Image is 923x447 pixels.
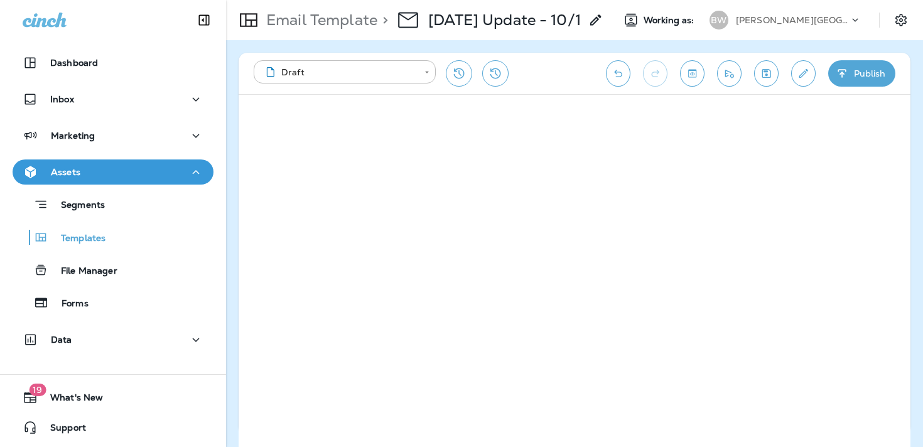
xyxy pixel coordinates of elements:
button: View Changelog [482,60,509,87]
button: 19What's New [13,385,213,410]
p: Forms [49,298,89,310]
button: Templates [13,224,213,250]
p: Data [51,335,72,345]
p: [DATE] Update - 10/1 [428,11,581,30]
p: Marketing [51,131,95,141]
button: File Manager [13,257,213,283]
p: Templates [48,233,105,245]
p: Assets [51,167,80,177]
button: Edit details [791,60,816,87]
button: Settings [890,9,912,31]
button: Publish [828,60,895,87]
div: 2025 October Update - 10/1 [428,11,581,30]
span: 19 [29,384,46,396]
span: Working as: [644,15,697,26]
button: Collapse Sidebar [186,8,222,33]
button: Inbox [13,87,213,112]
button: Forms [13,289,213,316]
div: Draft [262,66,416,78]
button: Send test email [717,60,742,87]
button: Data [13,327,213,352]
p: [PERSON_NAME][GEOGRAPHIC_DATA][PERSON_NAME] [736,15,849,25]
button: Segments [13,191,213,218]
span: What's New [38,392,103,407]
button: Dashboard [13,50,213,75]
button: Assets [13,159,213,185]
p: File Manager [48,266,117,277]
button: Support [13,415,213,440]
button: Marketing [13,123,213,148]
p: Segments [48,200,105,212]
p: Dashboard [50,58,98,68]
p: Email Template [261,11,377,30]
button: Undo [606,60,630,87]
button: Save [754,60,779,87]
p: Inbox [50,94,74,104]
div: BW [710,11,728,30]
button: Restore from previous version [446,60,472,87]
button: Toggle preview [680,60,704,87]
p: > [377,11,388,30]
span: Support [38,423,86,438]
